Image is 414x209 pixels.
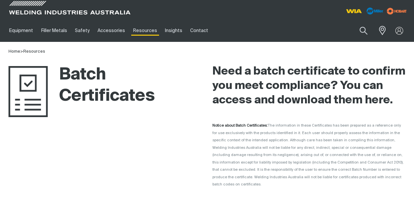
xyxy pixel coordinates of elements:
[129,19,161,42] a: Resources
[37,19,71,42] a: Filler Metals
[9,64,202,107] h1: Batch Certificates
[212,64,406,108] h2: Need a batch certificate to confirm you meet compliance? You can access and download them here.
[20,49,23,54] span: >
[9,49,20,54] a: Home
[71,19,94,42] a: Safety
[161,19,186,42] a: Insights
[344,23,375,38] input: Product name or item number...
[94,19,129,42] a: Accessories
[186,19,212,42] a: Contact
[385,6,409,16] img: miller
[23,49,45,54] a: Resources
[5,19,308,42] nav: Main
[352,23,375,38] button: Search products
[5,19,37,42] a: Equipment
[212,124,404,186] span: The information in these Certificates has been prepared as a reference only for use exclusively w...
[212,124,268,127] strong: Notice about Batch Certificates:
